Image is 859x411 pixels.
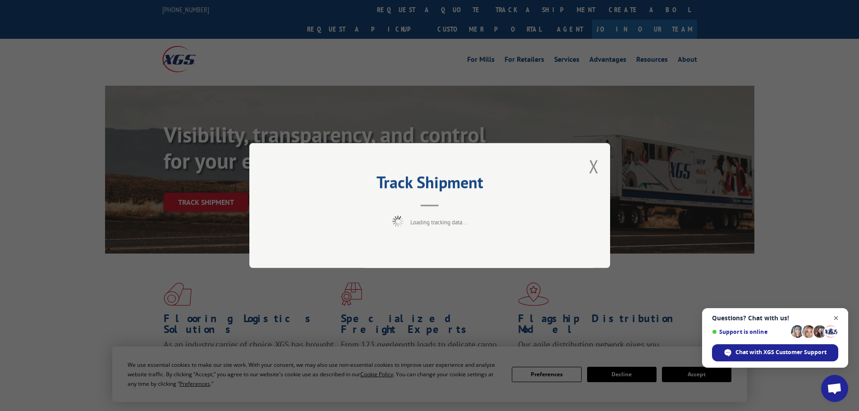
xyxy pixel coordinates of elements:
span: Support is online [712,328,788,335]
img: xgs-loading [392,216,404,227]
span: Chat with XGS Customer Support [712,344,838,361]
span: Chat with XGS Customer Support [735,348,827,356]
button: Close modal [589,154,599,178]
h2: Track Shipment [294,176,565,193]
span: Loading tracking data... [410,218,467,226]
a: Open chat [821,375,848,402]
span: Questions? Chat with us! [712,314,838,322]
